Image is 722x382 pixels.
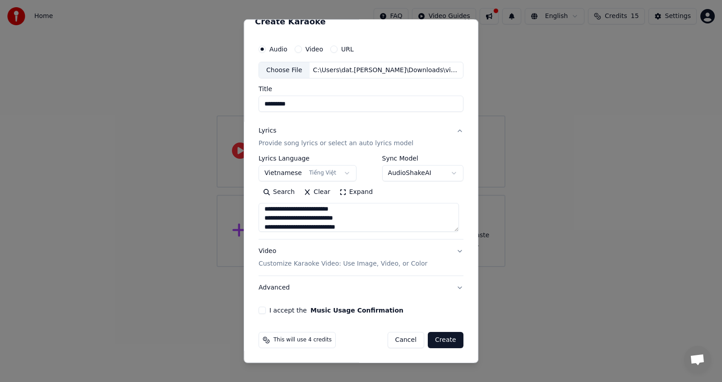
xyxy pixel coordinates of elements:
span: This will use 4 credits [273,336,332,344]
label: Title [259,86,463,92]
label: Lyrics Language [259,155,356,161]
button: VideoCustomize Karaoke Video: Use Image, Video, or Color [259,239,463,276]
div: Lyrics [259,126,276,135]
label: Sync Model [382,155,463,161]
h2: Create Karaoke [255,17,467,25]
button: Search [259,185,299,199]
label: Video [305,46,323,52]
div: LyricsProvide song lyrics or select an auto lyrics model [259,155,463,239]
div: Choose File [259,62,310,78]
label: Audio [269,46,287,52]
p: Customize Karaoke Video: Use Image, Video, or Color [259,259,427,268]
label: I accept the [269,307,403,313]
button: LyricsProvide song lyrics or select an auto lyrics model [259,119,463,155]
button: Clear [299,185,335,199]
button: Advanced [259,276,463,299]
button: Cancel [388,332,424,348]
button: Create [428,332,463,348]
button: I accept the [310,307,403,313]
div: Video [259,247,427,268]
button: Expand [335,185,377,199]
p: Provide song lyrics or select an auto lyrics model [259,139,413,148]
div: C:\Users\dat.[PERSON_NAME]\Downloads\videoplayback.m4a [310,65,463,74]
label: URL [341,46,354,52]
